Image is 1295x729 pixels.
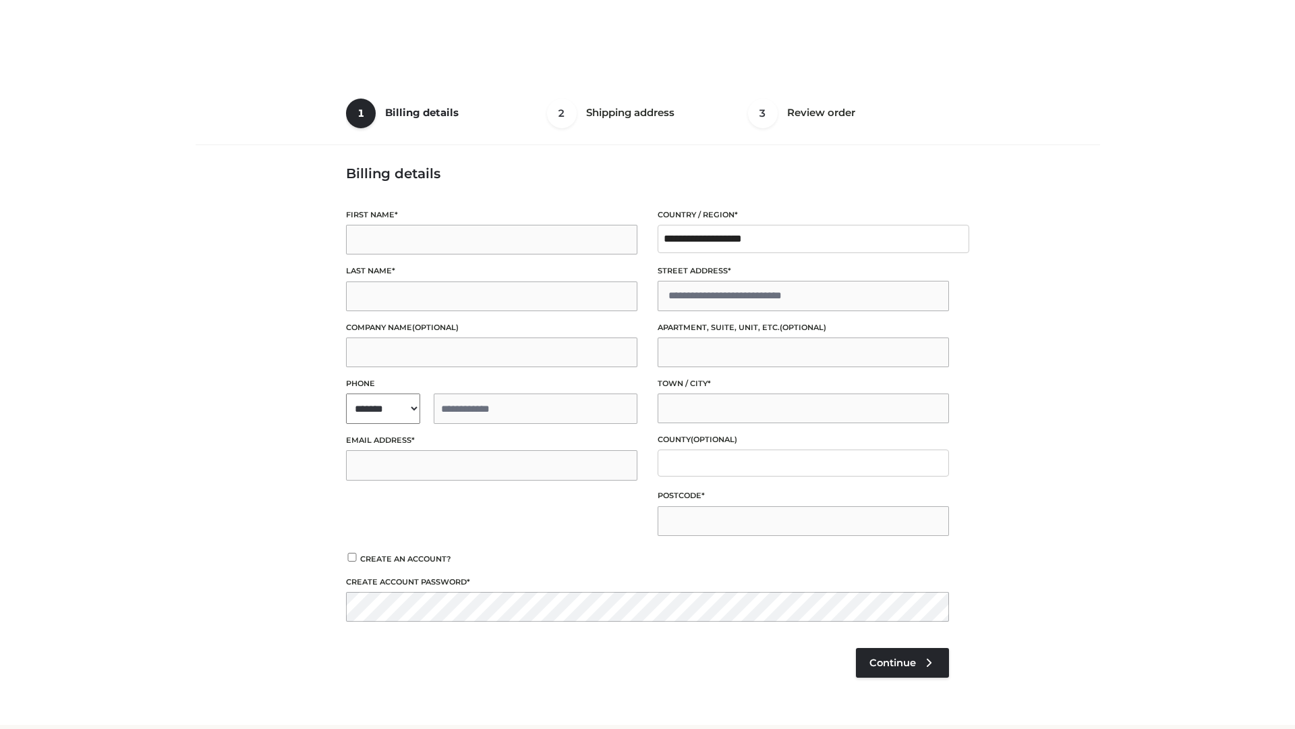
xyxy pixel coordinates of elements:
span: Review order [787,106,855,119]
span: (optional) [412,323,459,332]
label: Street address [658,265,949,277]
label: Create account password [346,576,949,589]
span: Billing details [385,106,459,119]
h3: Billing details [346,165,949,182]
label: Last name [346,265,637,277]
span: Create an account? [360,554,451,564]
span: Shipping address [586,106,674,119]
label: Country / Region [658,209,949,221]
label: Postcode [658,489,949,502]
span: (optional) [691,435,737,444]
label: Company name [346,321,637,334]
span: 2 [547,99,577,128]
span: Continue [869,657,916,669]
label: Apartment, suite, unit, etc. [658,321,949,334]
span: 3 [748,99,778,128]
label: Email address [346,434,637,447]
input: Create an account? [346,553,358,562]
span: (optional) [780,323,826,332]
label: First name [346,209,637,221]
span: 1 [346,99,376,128]
a: Continue [856,648,949,678]
label: County [658,433,949,446]
label: Phone [346,377,637,390]
label: Town / City [658,377,949,390]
